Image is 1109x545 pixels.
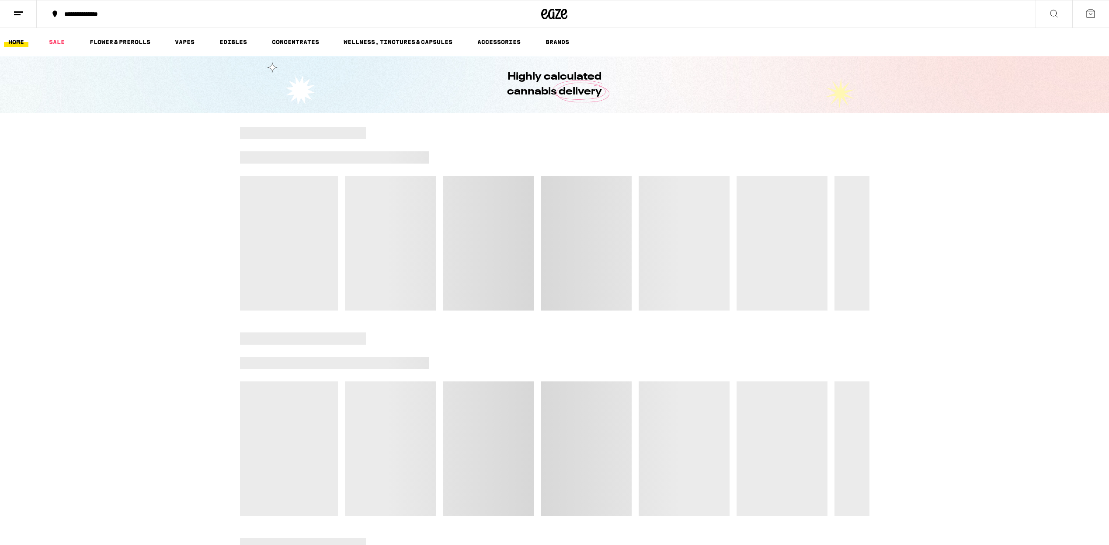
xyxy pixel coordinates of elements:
a: FLOWER & PREROLLS [85,37,155,47]
a: WELLNESS, TINCTURES & CAPSULES [339,37,457,47]
a: ACCESSORIES [473,37,525,47]
a: HOME [4,37,28,47]
a: CONCENTRATES [268,37,323,47]
a: SALE [45,37,69,47]
h1: Highly calculated cannabis delivery [483,70,627,99]
a: EDIBLES [215,37,251,47]
a: BRANDS [541,37,574,47]
a: VAPES [170,37,199,47]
